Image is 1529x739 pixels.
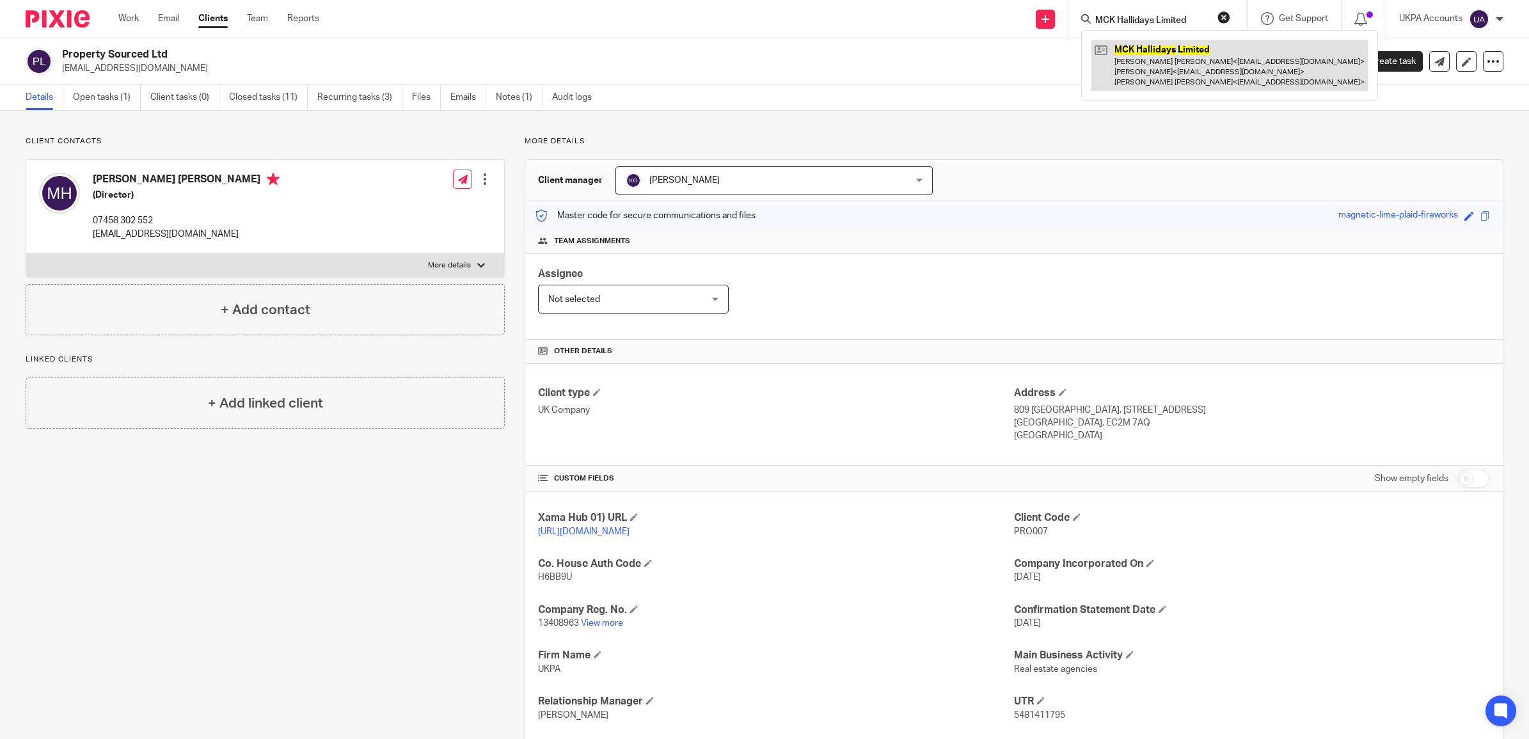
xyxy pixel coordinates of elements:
[1014,665,1097,674] span: Real estate agencies
[626,173,641,188] img: svg%3E
[538,603,1014,617] h4: Company Reg. No.
[93,189,280,202] h5: (Director)
[93,228,280,241] p: [EMAIL_ADDRESS][DOMAIN_NAME]
[1094,15,1209,27] input: Search
[150,85,219,110] a: Client tasks (0)
[538,711,608,720] span: [PERSON_NAME]
[1014,417,1490,429] p: [GEOGRAPHIC_DATA], EC2M 7AQ
[93,214,280,227] p: 07458 302 552
[554,236,630,246] span: Team assignments
[208,393,323,413] h4: + Add linked client
[1014,695,1490,708] h4: UTR
[1014,573,1041,582] span: [DATE]
[1279,14,1328,23] span: Get Support
[229,85,308,110] a: Closed tasks (11)
[538,386,1014,400] h4: Client type
[26,10,90,28] img: Pixie
[198,12,228,25] a: Clients
[1349,51,1423,72] a: Create task
[26,136,505,147] p: Client contacts
[287,12,319,25] a: Reports
[538,619,579,628] span: 13408963
[1014,429,1490,442] p: [GEOGRAPHIC_DATA]
[538,695,1014,708] h4: Relationship Manager
[247,12,268,25] a: Team
[525,136,1503,147] p: More details
[62,48,1076,61] h2: Property Sourced Ltd
[428,260,471,271] p: More details
[538,649,1014,662] h4: Firm Name
[118,12,139,25] a: Work
[538,174,603,187] h3: Client manager
[1469,9,1489,29] img: svg%3E
[1399,12,1462,25] p: UKPA Accounts
[62,62,1329,75] p: [EMAIL_ADDRESS][DOMAIN_NAME]
[1014,711,1065,720] span: 5481411795
[649,176,720,185] span: [PERSON_NAME]
[538,473,1014,484] h4: CUSTOM FIELDS
[554,346,612,356] span: Other details
[538,511,1014,525] h4: Xama Hub 01) URL
[1014,386,1490,400] h4: Address
[1014,649,1490,662] h4: Main Business Activity
[538,665,560,674] span: UKPA
[496,85,543,110] a: Notes (1)
[1014,557,1490,571] h4: Company Incorporated On
[450,85,486,110] a: Emails
[26,85,63,110] a: Details
[93,173,280,189] h4: [PERSON_NAME] [PERSON_NAME]
[39,173,80,214] img: svg%3E
[1217,11,1230,24] button: Clear
[412,85,441,110] a: Files
[221,300,310,320] h4: + Add contact
[267,173,280,186] i: Primary
[538,573,572,582] span: H6BB9U
[1014,603,1490,617] h4: Confirmation Statement Date
[158,12,179,25] a: Email
[581,619,623,628] a: View more
[535,209,756,222] p: Master code for secure communications and files
[26,354,505,365] p: Linked clients
[317,85,402,110] a: Recurring tasks (3)
[538,557,1014,571] h4: Co. House Auth Code
[538,527,630,536] a: [URL][DOMAIN_NAME]
[1014,619,1041,628] span: [DATE]
[1014,527,1048,536] span: PRO007
[538,404,1014,417] p: UK Company
[1375,472,1448,485] label: Show empty fields
[1014,404,1490,417] p: 809 [GEOGRAPHIC_DATA], [STREET_ADDRESS]
[548,295,600,304] span: Not selected
[26,48,52,75] img: svg%3E
[552,85,601,110] a: Audit logs
[538,269,583,279] span: Assignee
[1338,209,1458,223] div: magnetic-lime-plaid-fireworks
[1014,511,1490,525] h4: Client Code
[73,85,141,110] a: Open tasks (1)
